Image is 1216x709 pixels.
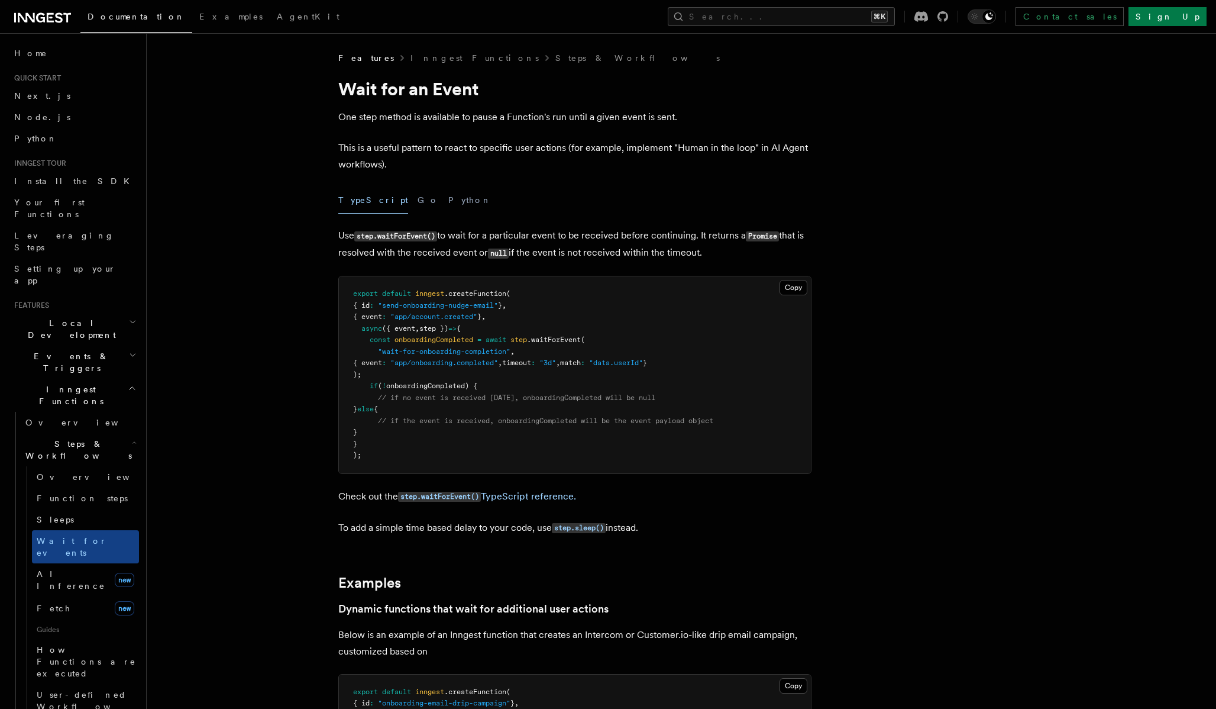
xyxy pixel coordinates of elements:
[353,405,357,413] span: }
[338,52,394,64] span: Features
[560,359,581,367] span: match
[353,451,361,459] span: );
[539,359,556,367] span: "3d"
[37,494,128,503] span: Function steps
[506,688,510,696] span: (
[643,359,647,367] span: }
[589,359,643,367] span: "data.userId"
[14,112,70,122] span: Node.js
[552,523,606,533] code: step.sleep()
[746,231,779,241] code: Promise
[1128,7,1207,26] a: Sign Up
[353,289,378,298] span: export
[9,383,128,407] span: Inngest Functions
[418,187,439,214] button: Go
[338,575,401,591] a: Examples
[410,52,539,64] a: Inngest Functions
[378,394,655,402] span: // if no event is received [DATE], onboardingCompleted will be null
[14,264,116,285] span: Setting up your app
[32,488,139,509] a: Function steps
[394,336,473,344] span: onboardingCompleted
[115,573,134,587] span: new
[338,109,811,125] p: One step method is available to pause a Function's run until a given event is sent.
[21,433,139,466] button: Steps & Workflows
[871,11,888,22] kbd: ⌘K
[9,312,139,346] button: Local Development
[9,317,129,341] span: Local Development
[338,227,811,262] p: Use to wait for a particular event to be received before continuing. It returns a that is resolve...
[277,12,339,21] span: AgentKit
[338,601,609,617] a: Dynamic functions that wait for additional user actions
[353,699,370,707] span: { id
[338,78,811,99] h1: Wait for an Event
[9,107,139,128] a: Node.js
[398,492,481,502] code: step.waitForEvent()
[37,536,107,557] span: Wait for events
[32,639,139,684] a: How Functions are executed
[9,73,61,83] span: Quick start
[498,301,502,310] span: }
[581,336,585,344] span: (
[510,347,515,356] span: ,
[415,688,444,696] span: inngest
[270,4,347,32] a: AgentKit
[9,43,139,64] a: Home
[502,301,506,310] span: ,
[14,134,57,143] span: Python
[37,604,71,613] span: Fetch
[510,336,527,344] span: step
[370,336,390,344] span: const
[14,176,137,186] span: Install the SDK
[448,324,457,333] span: =>
[581,359,585,367] span: :
[552,522,606,533] a: step.sleep()
[531,359,535,367] span: :
[448,187,491,214] button: Python
[378,301,498,310] span: "send-onboarding-nudge-email"
[415,289,444,298] span: inngest
[370,382,378,390] span: if
[9,85,139,107] a: Next.js
[9,192,139,225] a: Your first Functions
[9,258,139,291] a: Setting up your app
[477,312,481,321] span: }
[192,4,270,32] a: Examples
[9,301,49,310] span: Features
[37,569,105,591] span: AI Inference
[37,472,159,482] span: Overview
[555,52,720,64] a: Steps & Workflows
[506,289,510,298] span: (
[486,336,506,344] span: await
[386,382,477,390] span: onboardingCompleted) {
[25,418,147,427] span: Overview
[353,428,357,436] span: }
[378,699,510,707] span: "onboarding-email-drip-campaign"
[481,312,486,321] span: ,
[32,620,139,639] span: Guides
[556,359,560,367] span: ,
[515,699,519,707] span: ,
[9,350,129,374] span: Events & Triggers
[370,699,374,707] span: :
[32,466,139,488] a: Overview
[382,312,386,321] span: :
[382,289,411,298] span: default
[32,563,139,597] a: AI Inferencenew
[382,688,411,696] span: default
[353,688,378,696] span: export
[37,515,74,524] span: Sleeps
[415,324,419,333] span: ,
[9,346,139,379] button: Events & Triggers
[14,91,70,101] span: Next.js
[9,379,139,412] button: Inngest Functions
[444,289,506,298] span: .createFunction
[780,280,807,295] button: Copy
[88,12,185,21] span: Documentation
[353,440,357,448] span: }
[398,491,576,502] a: step.waitForEvent()TypeScript reference.
[353,370,361,379] span: );
[9,225,139,258] a: Leveraging Steps
[502,359,531,367] span: timeout
[14,231,114,252] span: Leveraging Steps
[378,347,510,356] span: "wait-for-onboarding-completion"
